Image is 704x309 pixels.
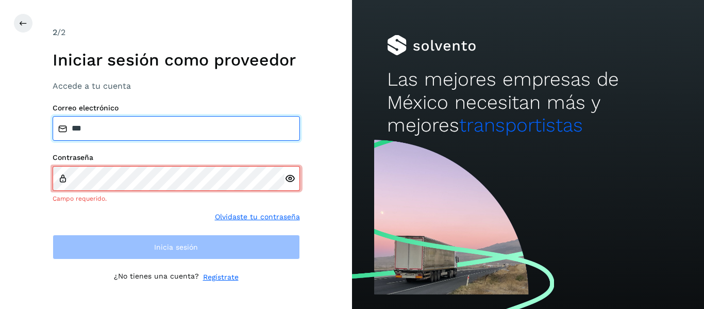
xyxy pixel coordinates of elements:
[53,81,300,91] h3: Accede a tu cuenta
[459,114,583,136] span: transportistas
[53,104,300,112] label: Correo electrónico
[203,272,239,283] a: Regístrate
[53,235,300,259] button: Inicia sesión
[387,68,668,137] h2: Las mejores empresas de México necesitan más y mejores
[53,50,300,70] h1: Iniciar sesión como proveedor
[215,212,300,222] a: Olvidaste tu contraseña
[53,27,57,37] span: 2
[53,153,300,162] label: Contraseña
[154,243,198,251] span: Inicia sesión
[53,194,300,203] div: Campo requerido.
[114,272,199,283] p: ¿No tienes una cuenta?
